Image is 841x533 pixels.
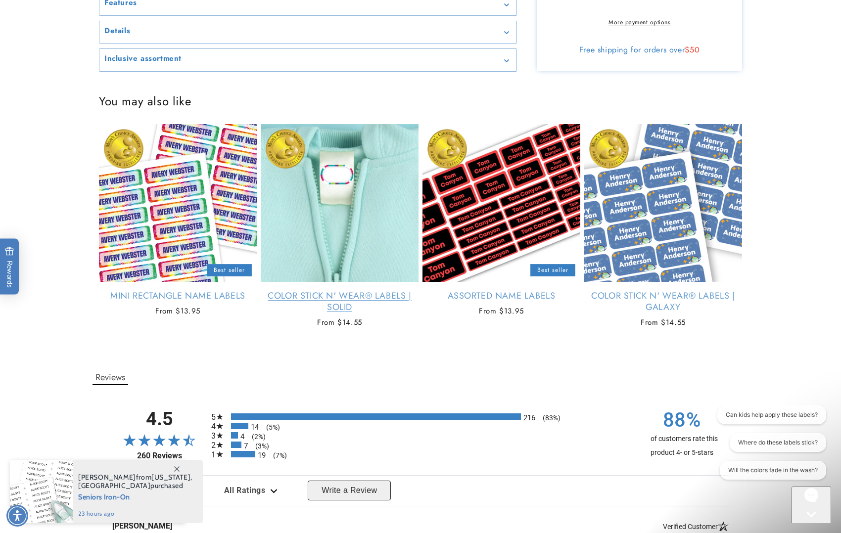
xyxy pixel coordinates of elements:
[211,441,224,450] span: 2
[584,290,742,313] a: Color Stick N' Wear® Labels | Galaxy
[523,413,535,422] span: 216
[211,451,630,457] li: 19 1-star reviews, 7% of total reviews
[685,44,690,55] span: $
[78,481,150,490] span: [GEOGRAPHIC_DATA]
[211,431,224,441] span: 3
[308,481,391,500] button: Write a Review
[211,442,630,448] li: 7 2-star reviews, 3% of total reviews
[78,509,192,518] span: 23 hours ago
[703,405,831,489] iframe: Gorgias live chat conversation starters
[792,487,831,523] iframe: Gorgias live chat messenger
[635,408,729,432] span: 88%
[112,451,206,460] a: 260 Reviews - open in a new tab
[211,450,224,459] span: 1
[8,454,125,484] iframe: Sign Up via Text for Offers
[546,18,734,27] a: More payment options
[211,422,224,431] span: 4
[211,413,630,420] li: 216 5-star reviews, 83% of total reviews
[99,49,516,71] summary: Inclusive assortment
[240,432,244,441] span: 4
[112,434,206,446] span: 4.5-star overall rating
[250,442,269,450] span: (3%)
[247,433,266,441] span: (2%)
[112,410,206,428] span: 4.5
[422,290,580,302] a: Assorted Name Labels
[5,247,14,288] span: Rewards
[224,486,266,495] span: All Ratings
[104,54,182,64] h2: Inclusive assortment
[151,473,190,482] span: [US_STATE]
[211,412,224,422] span: 5
[78,473,192,490] span: from , purchased
[268,451,287,459] span: (7%)
[222,481,281,500] div: Review filter options. Current filter is all ratings. Available options: All Ratings, 5 Star Revi...
[211,432,630,439] li: 4 3-star reviews, 2% of total reviews
[99,93,742,109] h2: You may also like
[538,414,561,422] span: (83%)
[211,423,630,429] li: 14 4-star reviews, 5% of total reviews
[261,290,419,313] a: Color Stick N' Wear® Labels | Solid
[112,521,729,531] span: [PERSON_NAME]
[251,423,259,432] span: 14
[261,423,280,431] span: (5%)
[78,490,192,502] span: Seniors Iron-On
[244,442,248,450] span: 7
[99,290,257,302] a: Mini Rectangle Name Labels
[6,505,28,527] div: Accessibility Menu
[546,45,734,55] div: Free shipping for orders over
[690,44,700,55] span: 50
[104,26,130,36] h2: Details
[99,21,516,43] summary: Details
[93,370,128,385] button: Reviews
[258,451,266,460] span: 19
[651,435,718,457] span: of customers rate this product 4- or 5-stars
[663,521,729,531] span: Verified Customer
